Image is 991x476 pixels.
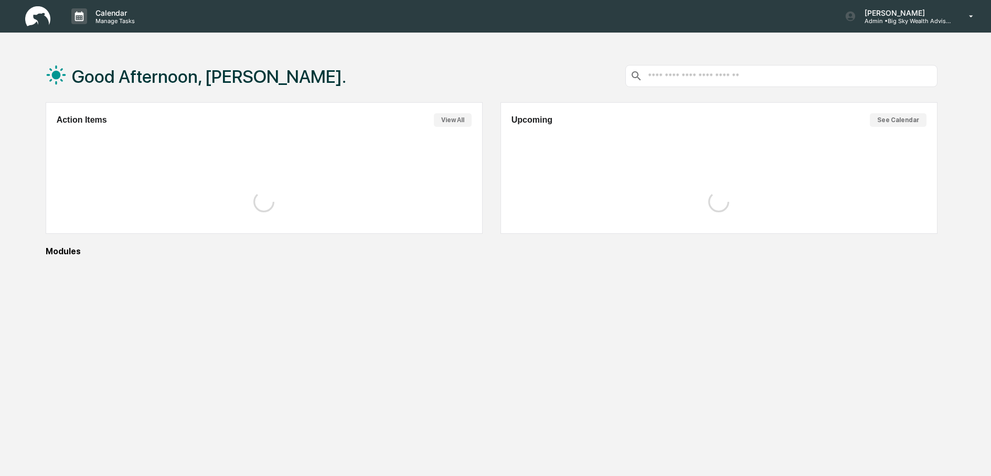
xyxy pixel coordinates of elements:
img: logo [25,6,50,27]
h2: Upcoming [512,115,552,125]
p: Calendar [87,8,140,17]
h1: Good Afternoon, [PERSON_NAME]. [72,66,346,87]
h2: Action Items [57,115,107,125]
button: View All [434,113,472,127]
p: Manage Tasks [87,17,140,25]
button: See Calendar [870,113,926,127]
p: Admin • Big Sky Wealth Advisors [856,17,954,25]
p: [PERSON_NAME] [856,8,954,17]
div: Modules [46,246,937,256]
